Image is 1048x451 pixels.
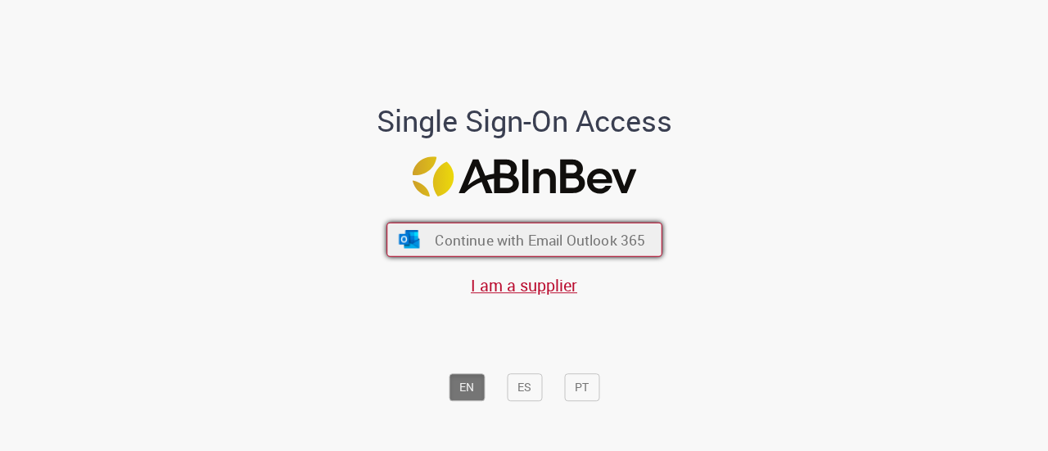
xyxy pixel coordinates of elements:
[297,105,752,138] h1: Single Sign-On Access
[386,223,662,257] button: ícone Azure/Microsoft 360 Continue with Email Outlook 365
[397,231,421,249] img: ícone Azure/Microsoft 360
[507,373,542,401] button: ES
[435,230,645,249] span: Continue with Email Outlook 365
[564,373,599,401] button: PT
[471,274,577,296] a: I am a supplier
[449,373,485,401] button: EN
[412,156,636,196] img: Logo ABInBev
